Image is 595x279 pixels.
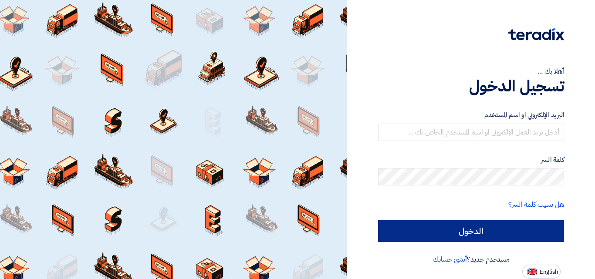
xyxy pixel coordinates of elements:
[527,269,537,275] img: en-US.png
[378,220,564,242] input: الدخول
[540,269,558,275] span: English
[433,254,467,265] a: أنشئ حسابك
[378,254,564,265] div: مستخدم جديد؟
[378,124,564,141] input: أدخل بريد العمل الإلكتروني او اسم المستخدم الخاص بك ...
[508,28,564,40] img: Teradix logo
[378,110,564,120] label: البريد الإلكتروني او اسم المستخدم
[508,199,564,210] a: هل نسيت كلمة السر؟
[378,66,564,77] div: أهلا بك ...
[522,265,561,279] button: English
[378,155,564,165] label: كلمة السر
[378,77,564,96] h1: تسجيل الدخول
